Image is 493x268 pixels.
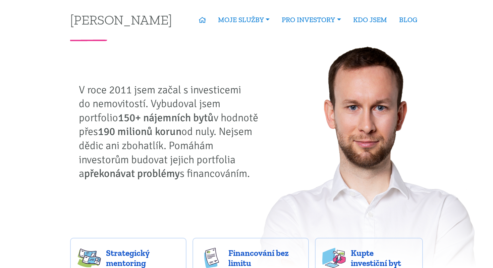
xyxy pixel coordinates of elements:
[79,83,263,181] p: V roce 2011 jsem začal s investicemi do nemovitostí. Vybudoval jsem portfolio v hodnotě přes od n...
[98,125,181,138] strong: 190 milionů korun
[77,248,101,268] img: strategy
[70,13,172,26] a: [PERSON_NAME]
[118,111,214,124] strong: 150+ nájemních bytů
[212,12,276,28] a: MOJE SLUŽBY
[276,12,347,28] a: PRO INVESTORY
[393,12,423,28] a: BLOG
[228,248,302,268] span: Financování bez limitu
[347,12,393,28] a: KDO JSEM
[200,248,223,268] img: finance
[84,167,180,180] strong: překonávat problémy
[351,248,416,268] span: Kupte investiční byt
[106,248,179,268] span: Strategický mentoring
[322,248,346,268] img: flats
